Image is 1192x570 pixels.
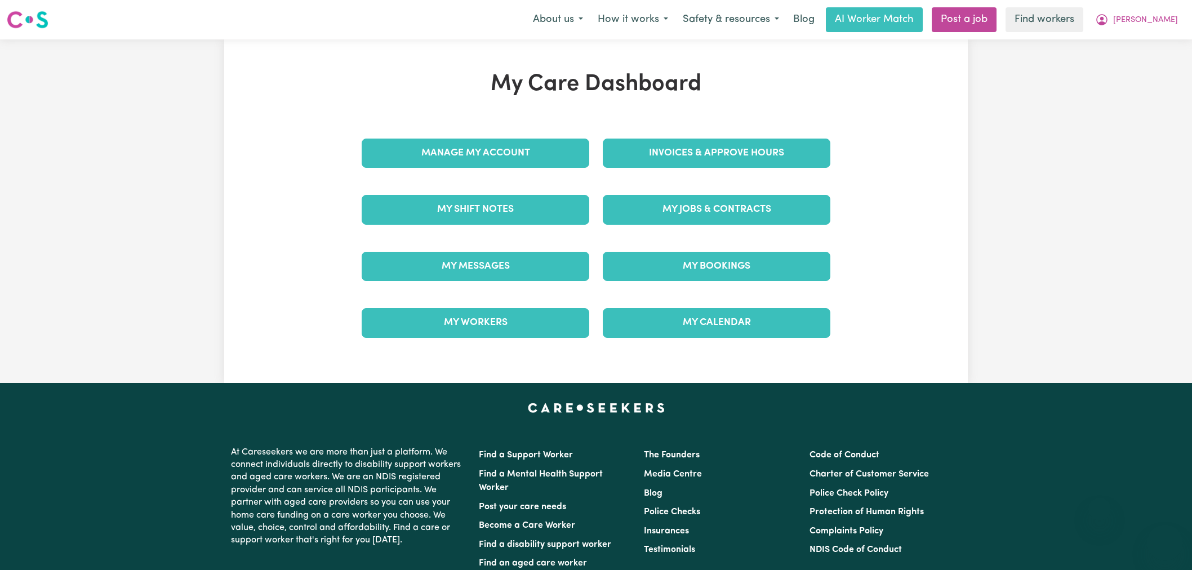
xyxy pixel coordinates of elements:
[526,8,590,32] button: About us
[603,195,830,224] a: My Jobs & Contracts
[786,7,821,32] a: Blog
[362,139,589,168] a: Manage My Account
[932,7,997,32] a: Post a job
[603,139,830,168] a: Invoices & Approve Hours
[1113,14,1178,26] span: [PERSON_NAME]
[7,7,48,33] a: Careseekers logo
[355,71,837,98] h1: My Care Dashboard
[1088,8,1185,32] button: My Account
[479,521,575,530] a: Become a Care Worker
[362,308,589,337] a: My Workers
[644,545,695,554] a: Testimonials
[810,489,888,498] a: Police Check Policy
[644,507,700,516] a: Police Checks
[644,527,689,536] a: Insurances
[810,470,929,479] a: Charter of Customer Service
[479,559,587,568] a: Find an aged care worker
[479,502,566,511] a: Post your care needs
[644,470,702,479] a: Media Centre
[1088,498,1111,520] iframe: Close message
[528,403,665,412] a: Careseekers home page
[810,451,879,460] a: Code of Conduct
[675,8,786,32] button: Safety & resources
[644,451,700,460] a: The Founders
[231,442,465,551] p: At Careseekers we are more than just a platform. We connect individuals directly to disability su...
[479,451,573,460] a: Find a Support Worker
[826,7,923,32] a: AI Worker Match
[644,489,662,498] a: Blog
[810,527,883,536] a: Complaints Policy
[810,545,902,554] a: NDIS Code of Conduct
[362,252,589,281] a: My Messages
[7,10,48,30] img: Careseekers logo
[590,8,675,32] button: How it works
[603,308,830,337] a: My Calendar
[1006,7,1083,32] a: Find workers
[810,507,924,516] a: Protection of Human Rights
[603,252,830,281] a: My Bookings
[1147,525,1183,561] iframe: Button to launch messaging window
[362,195,589,224] a: My Shift Notes
[479,470,603,492] a: Find a Mental Health Support Worker
[479,540,611,549] a: Find a disability support worker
